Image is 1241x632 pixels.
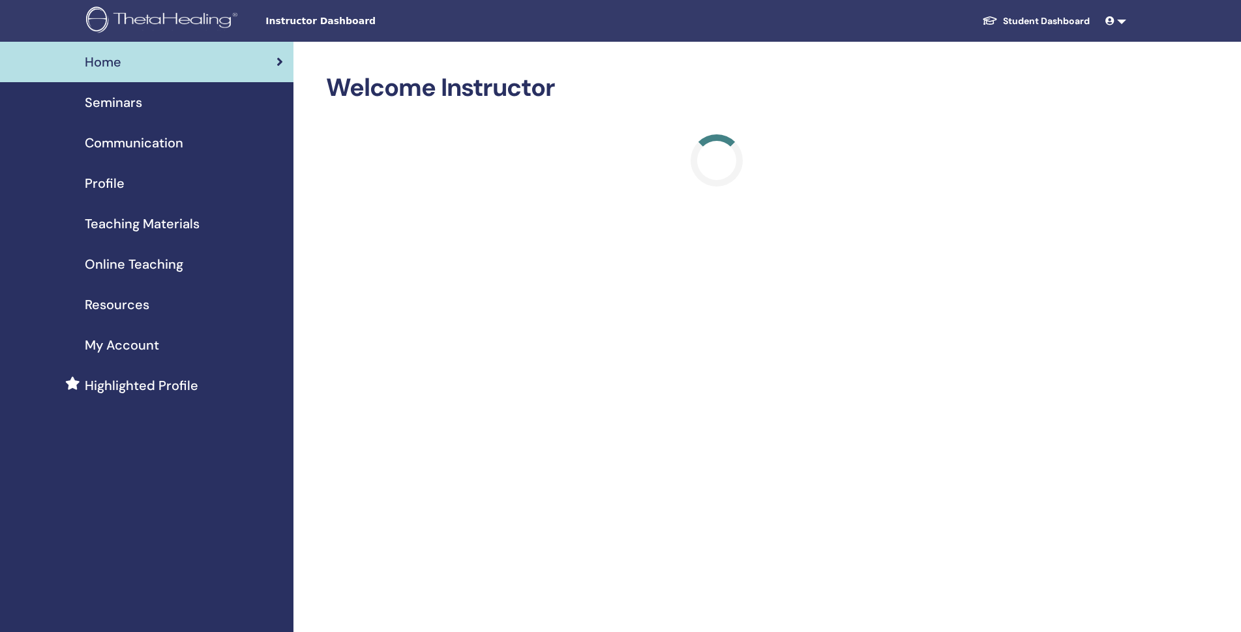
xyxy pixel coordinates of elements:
[85,254,183,274] span: Online Teaching
[86,7,242,36] img: logo.png
[85,133,183,153] span: Communication
[265,14,461,28] span: Instructor Dashboard
[85,173,125,193] span: Profile
[85,214,200,233] span: Teaching Materials
[972,9,1100,33] a: Student Dashboard
[85,295,149,314] span: Resources
[85,52,121,72] span: Home
[982,15,998,26] img: graduation-cap-white.svg
[326,73,1107,103] h2: Welcome Instructor
[85,93,142,112] span: Seminars
[85,376,198,395] span: Highlighted Profile
[85,335,159,355] span: My Account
